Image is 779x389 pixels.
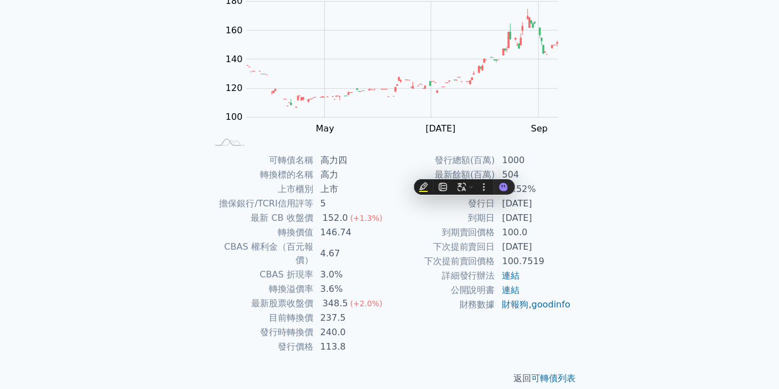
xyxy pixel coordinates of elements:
[496,196,572,211] td: [DATE]
[208,325,314,340] td: 發行時轉換價
[208,296,314,311] td: 最新股票收盤價
[390,168,496,182] td: 最新餘額(百萬)
[314,282,390,296] td: 3.6%
[496,240,572,254] td: [DATE]
[208,225,314,240] td: 轉換價值
[531,123,548,133] tspan: Sep
[390,254,496,269] td: 下次提前賣回價格
[496,297,572,312] td: ,
[496,182,572,196] td: 49.52%
[208,282,314,296] td: 轉換溢價率
[724,336,779,389] iframe: Chat Widget
[502,285,520,295] a: 連結
[314,267,390,282] td: 3.0%
[208,168,314,182] td: 轉換標的名稱
[390,182,496,196] td: 轉換比例
[426,123,456,133] tspan: [DATE]
[496,225,572,240] td: 100.0
[208,196,314,211] td: 擔保銀行/TCRI信用評等
[314,311,390,325] td: 237.5
[390,196,496,211] td: 發行日
[350,214,383,223] span: (+1.3%)
[314,225,390,240] td: 146.74
[390,211,496,225] td: 到期日
[390,269,496,283] td: 詳細發行辦法
[314,196,390,211] td: 5
[320,211,350,225] div: 152.0
[208,340,314,354] td: 發行價格
[314,325,390,340] td: 240.0
[208,311,314,325] td: 目前轉換價
[314,182,390,196] td: 上市
[208,153,314,168] td: 可轉債名稱
[226,53,243,64] tspan: 140
[314,153,390,168] td: 高力四
[496,153,572,168] td: 1000
[502,270,520,281] a: 連結
[316,123,334,134] tspan: May
[496,254,572,269] td: 100.7519
[532,299,571,310] a: goodinfo
[320,297,350,310] div: 348.5
[390,153,496,168] td: 發行總額(百萬)
[195,372,585,385] p: 返回
[496,168,572,182] td: 504
[350,299,383,308] span: (+2.0%)
[532,373,576,383] a: 可轉債列表
[208,267,314,282] td: CBAS 折現率
[390,283,496,297] td: 公開說明書
[314,240,390,267] td: 4.67
[390,225,496,240] td: 到期賣回價格
[496,211,572,225] td: [DATE]
[314,340,390,354] td: 113.8
[208,211,314,225] td: 最新 CB 收盤價
[724,336,779,389] div: 聊天小工具
[226,24,243,35] tspan: 160
[314,168,390,182] td: 高力
[208,182,314,196] td: 上市櫃別
[390,240,496,254] td: 下次提前賣回日
[226,112,243,122] tspan: 100
[208,240,314,267] td: CBAS 權利金（百元報價）
[390,297,496,312] td: 財務數據
[226,83,243,93] tspan: 120
[502,299,529,310] a: 財報狗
